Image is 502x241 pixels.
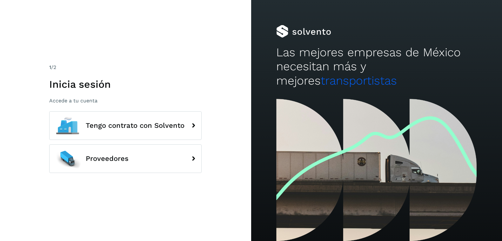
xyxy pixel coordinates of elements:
[49,64,51,70] span: 1
[49,98,202,104] p: Accede a tu cuenta
[49,111,202,140] button: Tengo contrato con Solvento
[86,122,184,129] span: Tengo contrato con Solvento
[321,74,397,87] span: transportistas
[86,155,129,162] span: Proveedores
[276,45,477,88] h2: Las mejores empresas de México necesitan más y mejores
[49,78,202,90] h1: Inicia sesión
[49,64,202,71] div: /2
[49,144,202,173] button: Proveedores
